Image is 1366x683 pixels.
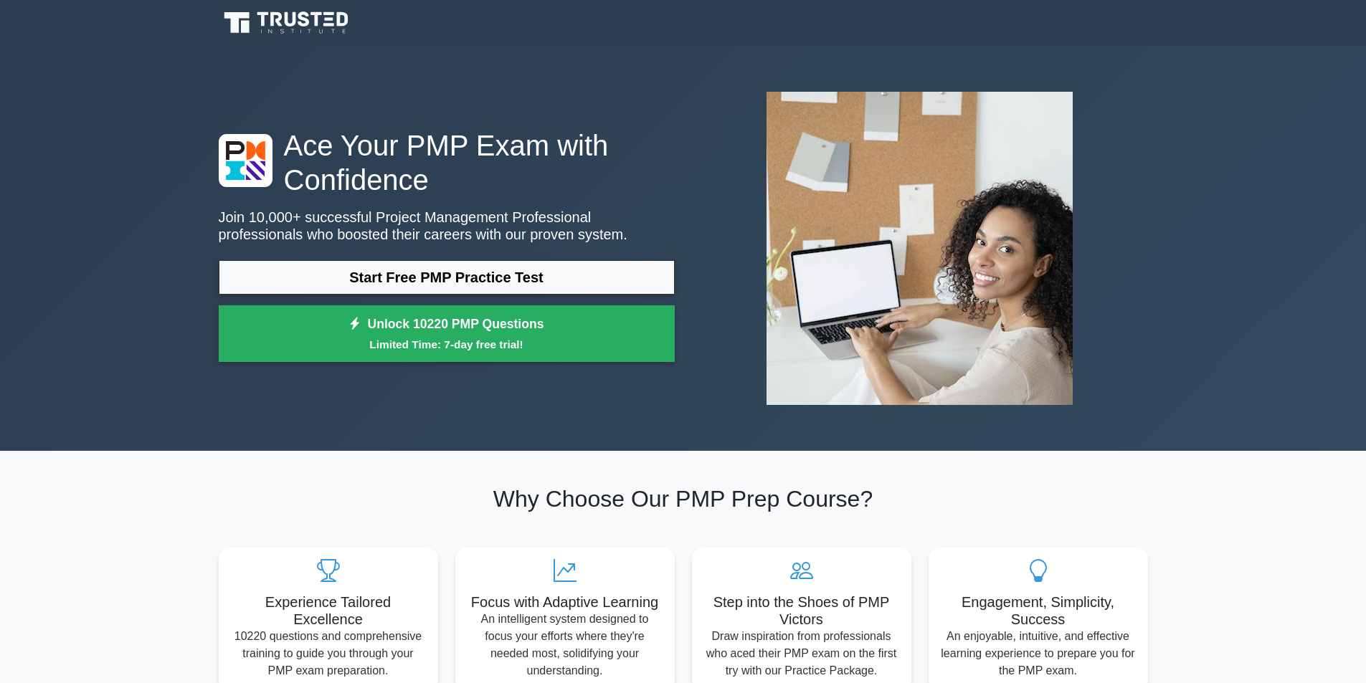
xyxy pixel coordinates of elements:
[940,628,1137,679] p: An enjoyable, intuitive, and effective learning experience to prepare you for the PMP exam.
[219,305,675,363] a: Unlock 10220 PMP QuestionsLimited Time: 7-day free trial!
[703,628,900,679] p: Draw inspiration from professionals who aced their PMP exam on the first try with our Practice Pa...
[467,593,663,611] h5: Focus with Adaptive Learning
[230,593,427,628] h5: Experience Tailored Excellence
[940,593,1137,628] h5: Engagement, Simplicity, Success
[230,628,427,679] p: 10220 questions and comprehensive training to guide you through your PMP exam preparation.
[219,260,675,295] a: Start Free PMP Practice Test
[219,209,675,243] p: Join 10,000+ successful Project Management Professional professionals who boosted their careers w...
[219,128,675,197] h1: Ace Your PMP Exam with Confidence
[237,336,657,353] small: Limited Time: 7-day free trial!
[467,611,663,679] p: An intelligent system designed to focus your efforts where they're needed most, solidifying your ...
[219,485,1148,512] h2: Why Choose Our PMP Prep Course?
[703,593,900,628] h5: Step into the Shoes of PMP Victors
